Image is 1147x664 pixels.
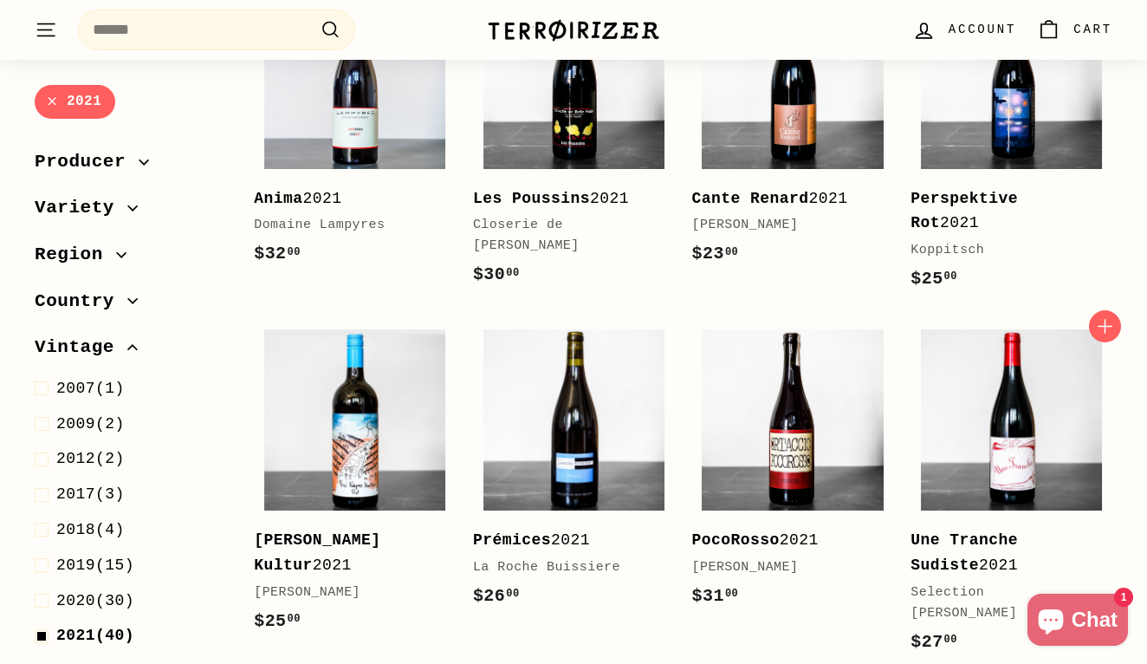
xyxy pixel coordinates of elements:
[473,586,520,606] span: $26
[473,531,551,549] b: Prémices
[910,240,1095,261] div: Koppitsch
[56,482,125,507] span: (3)
[254,244,301,264] span: $32
[56,627,95,644] span: 2021
[56,521,95,538] span: 2018
[56,518,125,543] span: (4)
[692,244,739,264] span: $23
[910,528,1095,578] div: 2021
[473,528,658,553] div: 2021
[35,329,226,375] button: Vintage
[56,557,95,574] span: 2019
[35,236,226,283] button: Region
[35,143,226,190] button: Producer
[1022,594,1133,650] inbox-online-store-chat: Shopify online store chat
[910,583,1095,624] div: Selection [PERSON_NAME]
[473,557,658,578] div: La Roche Buissiere
[692,190,809,207] b: Cante Renard
[473,319,675,628] a: Prémices2021La Roche Buissiere
[56,414,95,432] span: 2009
[35,333,127,362] span: Vintage
[1027,4,1123,55] a: Cart
[692,186,877,212] div: 2021
[506,267,519,279] sup: 00
[692,319,894,628] a: PocoRosso2021[PERSON_NAME]
[254,583,438,603] div: [PERSON_NAME]
[254,186,438,212] div: 2021
[56,588,134,613] span: (30)
[944,270,957,283] sup: 00
[254,611,301,631] span: $25
[910,531,1018,574] b: Une Tranche Sudiste
[692,531,780,549] b: PocoRosso
[949,20,1016,39] span: Account
[56,485,95,503] span: 2017
[725,246,738,258] sup: 00
[56,591,95,609] span: 2020
[910,269,957,289] span: $25
[692,557,877,578] div: [PERSON_NAME]
[473,186,658,212] div: 2021
[254,215,438,236] div: Domaine Lampyres
[692,586,739,606] span: $31
[56,553,134,578] span: (15)
[56,411,125,436] span: (2)
[35,287,127,316] span: Country
[35,189,226,236] button: Variety
[35,193,127,223] span: Variety
[506,588,519,600] sup: 00
[725,588,738,600] sup: 00
[473,215,658,257] div: Closerie de [PERSON_NAME]
[910,186,1095,237] div: 2021
[254,528,438,578] div: 2021
[692,528,877,553] div: 2021
[56,450,95,467] span: 2012
[35,147,139,177] span: Producer
[473,264,520,284] span: $30
[254,319,456,653] a: [PERSON_NAME] Kultur2021[PERSON_NAME]
[56,380,95,397] span: 2007
[56,623,134,648] span: (40)
[35,240,116,270] span: Region
[56,446,125,472] span: (2)
[288,246,301,258] sup: 00
[35,85,115,119] a: 2021
[288,613,301,625] sup: 00
[473,190,590,207] b: Les Poussins
[910,632,957,652] span: $27
[254,190,302,207] b: Anima
[944,634,957,646] sup: 00
[254,531,380,574] b: [PERSON_NAME] Kultur
[1073,20,1112,39] span: Cart
[692,215,877,236] div: [PERSON_NAME]
[35,283,226,329] button: Country
[910,190,1018,232] b: Perspektive Rot
[56,376,125,401] span: (1)
[902,4,1027,55] a: Account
